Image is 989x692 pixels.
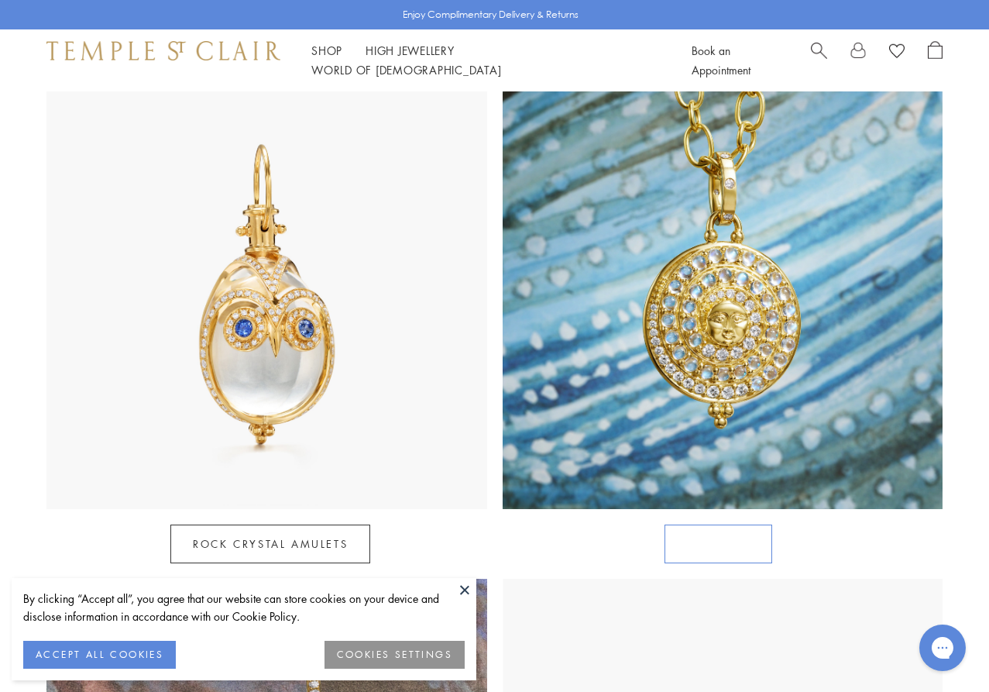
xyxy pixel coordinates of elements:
a: Rock Crystal Amulets [170,525,370,563]
a: Open Shopping Bag [928,41,943,80]
a: Book an Appointment [692,43,750,77]
button: COOKIES SETTINGS [325,641,465,669]
a: High JewelleryHigh Jewellery [366,43,455,58]
a: ShopShop [311,43,342,58]
a: View Wishlist [889,41,905,64]
p: Enjoy Complimentary Delivery & Returns [403,7,579,22]
a: Celestial [664,525,772,563]
a: World of [DEMOGRAPHIC_DATA]World of [DEMOGRAPHIC_DATA] [311,62,501,77]
img: Temple St. Clair [46,41,280,60]
iframe: Gorgias live chat messenger [912,619,974,677]
button: ACCEPT ALL COOKIES [23,641,176,669]
a: Search [811,41,827,80]
div: By clicking “Accept all”, you agree that our website can store cookies on your device and disclos... [23,590,465,625]
nav: Main navigation [311,41,657,80]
